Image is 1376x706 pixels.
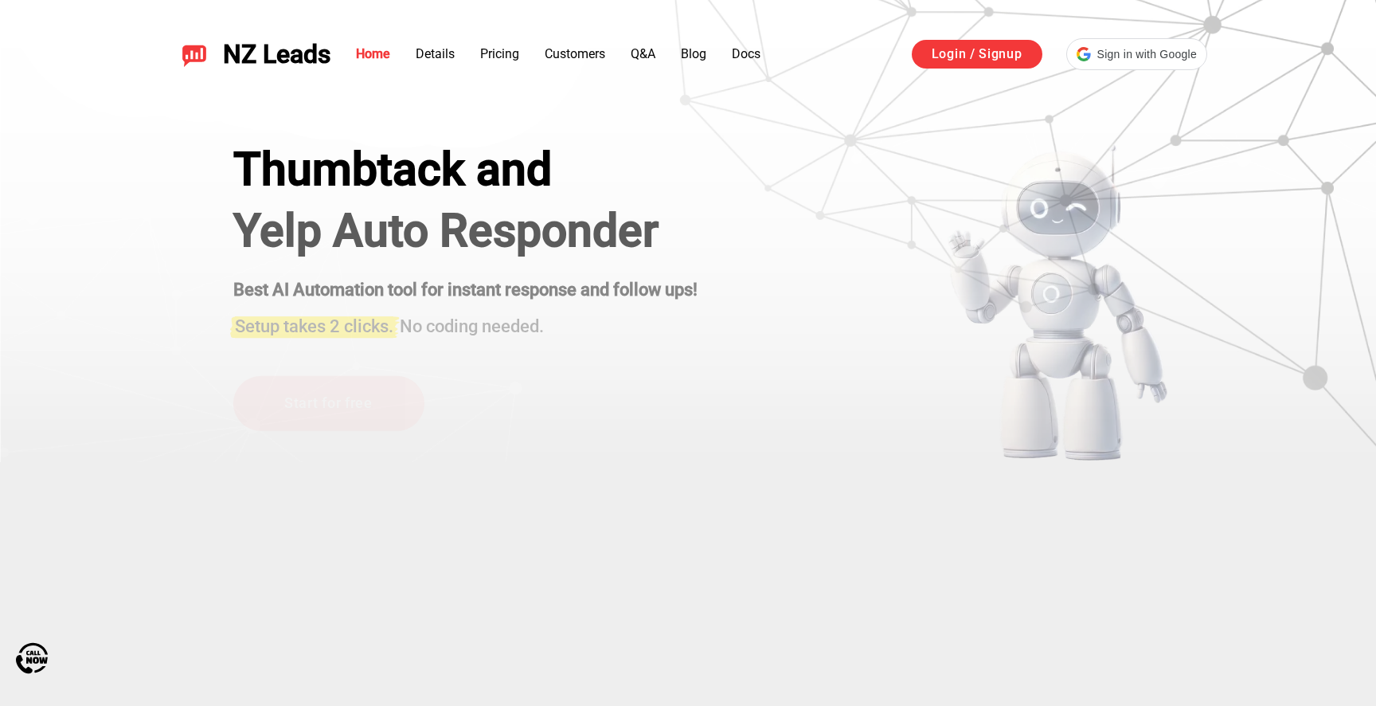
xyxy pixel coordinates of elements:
[223,40,330,69] span: NZ Leads
[16,642,48,674] img: Call Now
[233,205,698,257] h1: Yelp Auto Responder
[681,46,706,61] a: Blog
[631,46,655,61] a: Q&A
[1066,38,1207,70] div: Sign in with Google
[182,41,207,67] img: NZ Leads logo
[235,316,393,336] span: Setup takes 2 clicks.
[732,46,760,61] a: Docs
[233,143,698,196] div: Thumbtack and
[233,307,698,339] h3: No coding needed.
[416,46,455,61] a: Details
[356,46,390,61] a: Home
[233,376,424,431] a: Start for free
[912,40,1042,69] a: Login / Signup
[545,46,605,61] a: Customers
[233,280,698,300] strong: Best AI Automation tool for instant response and follow ups!
[480,46,519,61] a: Pricing
[946,143,1168,462] img: yelp bot
[1097,46,1197,63] span: Sign in with Google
